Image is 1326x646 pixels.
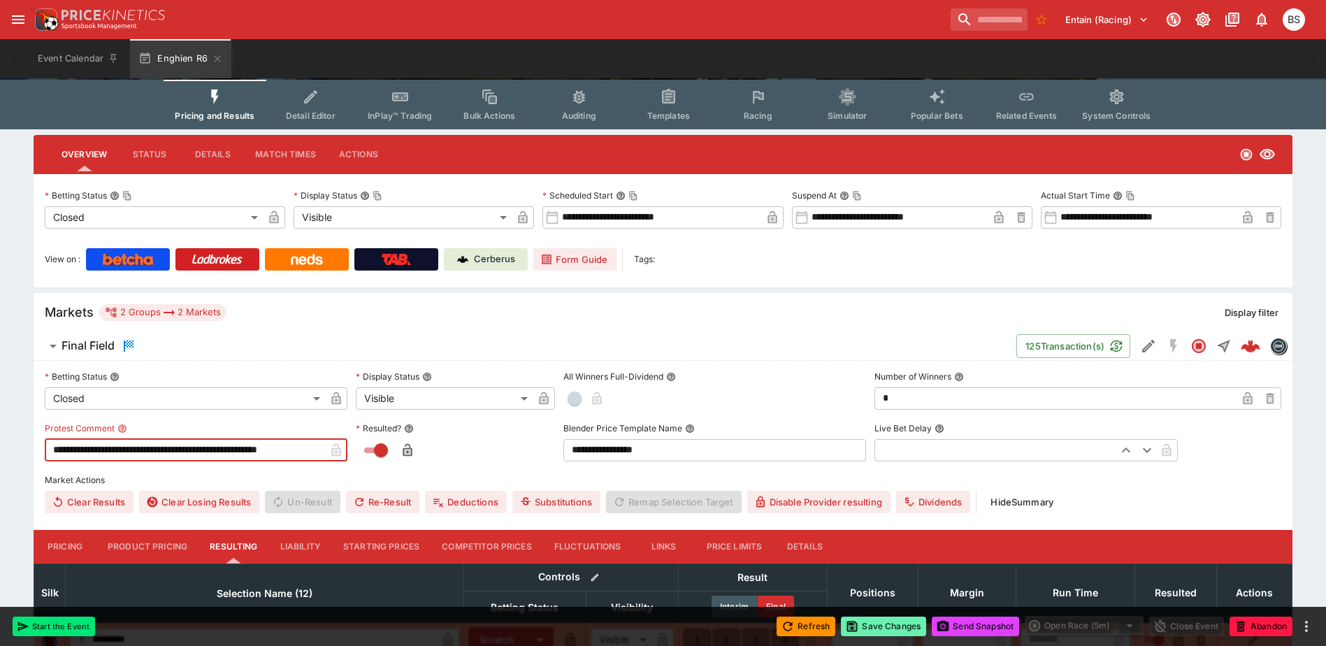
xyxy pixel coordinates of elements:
button: Edit Detail [1136,333,1161,359]
button: Substitutions [512,491,600,513]
button: Select Tenant [1057,8,1157,31]
button: Enghien R6 [130,39,231,78]
span: Un-Result [265,491,340,513]
p: Display Status [294,189,357,201]
span: Auditing [562,110,596,121]
img: Ladbrokes [192,254,243,265]
a: Cerberus [444,248,528,271]
span: Racing [744,110,772,121]
p: Display Status [356,371,419,382]
label: Market Actions [45,470,1281,491]
p: Resulted? [356,422,401,434]
button: HideSummary [982,491,1062,513]
button: Copy To Clipboard [1125,191,1135,201]
button: Blender Price Template Name [685,424,695,433]
th: Silk [34,564,66,622]
img: PriceKinetics [62,10,165,20]
button: Connected to PK [1161,7,1186,32]
a: 688923bf-1ec6-4ced-bbcc-ec85f2e581e4 [1237,332,1264,360]
div: Visible [294,206,512,229]
th: Resulted [1134,564,1216,622]
p: Scheduled Start [542,189,613,201]
button: more [1298,618,1315,635]
button: Copy To Clipboard [122,191,132,201]
p: Live Bet Delay [874,422,932,434]
button: Match Times [244,138,327,171]
button: Straight [1211,333,1237,359]
span: Popular Bets [911,110,963,121]
button: Display StatusCopy To Clipboard [360,191,370,201]
p: Betting Status [45,371,107,382]
button: SGM Disabled [1161,333,1186,359]
button: Resulting [199,530,268,564]
img: TabNZ [382,254,411,265]
button: Actions [327,138,390,171]
button: Pricing [34,530,96,564]
button: Links [633,530,696,564]
div: Visible [356,387,533,410]
button: Betting Status [110,372,120,382]
p: Blender Price Template Name [563,422,682,434]
button: Notifications [1249,7,1274,32]
th: Actions [1216,564,1292,622]
button: Copy To Clipboard [852,191,862,201]
img: logo-cerberus--red.svg [1241,336,1260,356]
button: Copy To Clipboard [628,191,638,201]
button: All Winners Full-Dividend [666,372,676,382]
button: No Bookmarks [1030,8,1053,31]
img: PriceKinetics Logo [31,6,59,34]
button: Number of Winners [954,372,964,382]
button: Documentation [1220,7,1245,32]
span: Betting Status [475,599,574,616]
button: Dividends [896,491,970,513]
button: Overview [50,138,118,171]
span: Bulk Actions [463,110,515,121]
button: Price Limits [696,530,774,564]
button: Bulk edit [586,568,604,587]
button: Product Pricing [96,530,199,564]
img: Sportsbook Management [62,23,137,29]
img: Cerberus [457,254,468,265]
a: Form Guide [533,248,617,271]
span: Related Events [996,110,1057,121]
button: Toggle light/dark mode [1190,7,1216,32]
img: Neds [291,254,322,265]
div: Event type filters [164,80,1162,129]
p: Suspend At [792,189,837,201]
span: Visibility [596,599,668,616]
button: Closed [1186,333,1211,359]
button: Liability [269,530,332,564]
button: Actual Start TimeCopy To Clipboard [1113,191,1123,201]
button: Save Changes [841,617,926,636]
button: Final Field [34,332,1016,360]
p: Number of Winners [874,371,951,382]
button: Abandon [1230,617,1292,636]
svg: Closed [1190,338,1207,354]
button: Competitor Prices [431,530,543,564]
p: All Winners Full-Dividend [563,371,663,382]
button: Copy To Clipboard [373,191,382,201]
p: Protest Comment [45,422,115,434]
button: Brendan Scoble [1278,4,1309,35]
button: Display filter [1216,301,1287,324]
h6: Final Field [62,338,115,353]
p: Betting Status [45,189,107,201]
button: Refresh [777,617,835,636]
span: Selection Name (12) [201,585,328,602]
div: Closed [45,206,263,229]
span: Mark an event as closed and abandoned. [1230,618,1292,632]
button: Re-Result [346,491,419,513]
button: Send Snapshot [932,617,1019,636]
button: Details [773,530,836,564]
div: 2 Groups 2 Markets [105,304,221,321]
button: Protest Comment [117,424,127,433]
button: Status [118,138,181,171]
button: Betting StatusCopy To Clipboard [110,191,120,201]
div: 688923bf-1ec6-4ced-bbcc-ec85f2e581e4 [1241,336,1260,356]
button: Scheduled StartCopy To Clipboard [616,191,626,201]
th: Margin [918,564,1016,622]
svg: Visible [1259,146,1276,163]
button: Live Bet Delay [935,424,944,433]
div: Closed [45,387,325,410]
